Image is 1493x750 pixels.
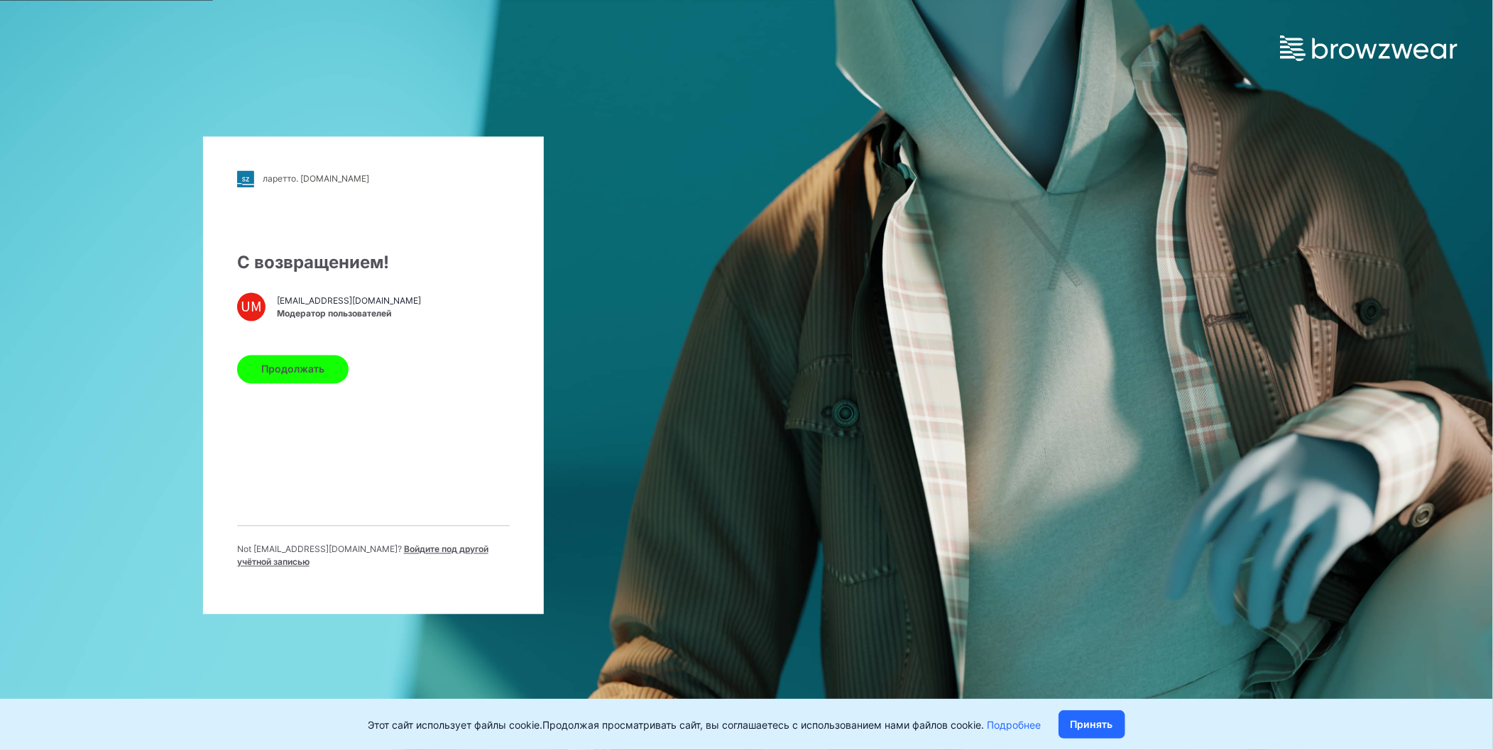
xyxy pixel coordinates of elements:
[261,362,324,377] ya-tr-span: Продолжать
[237,170,510,187] a: ларетто. [DOMAIN_NAME]
[237,355,349,383] button: Продолжать
[543,719,985,731] ya-tr-span: Продолжая просматривать сайт, вы соглашаетесь с использованием нами файлов cookie.
[241,297,262,317] ya-tr-span: UM
[398,544,402,554] ya-tr-span: ?
[237,170,254,187] img: stylezone-logo.562084cfcfab977791bfbf7441f1a819.svg
[277,309,391,319] ya-tr-span: Модератор пользователей
[263,174,369,184] ya-tr-span: ларетто. [DOMAIN_NAME]
[277,296,421,307] ya-tr-span: [EMAIL_ADDRESS][DOMAIN_NAME]
[1280,35,1458,61] img: browzwear-logo.e42bd6dac1945053ebaf764b6aa21510.svg
[988,719,1041,731] a: Подробнее
[237,544,251,554] ya-tr-span: Not
[237,252,389,272] ya-tr-span: С возвращением!
[368,719,543,731] ya-tr-span: Этот сайт использует файлы cookie.
[1059,710,1125,739] button: Принять
[1071,717,1113,732] ya-tr-span: Принять
[253,544,398,554] ya-tr-span: [EMAIL_ADDRESS][DOMAIN_NAME]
